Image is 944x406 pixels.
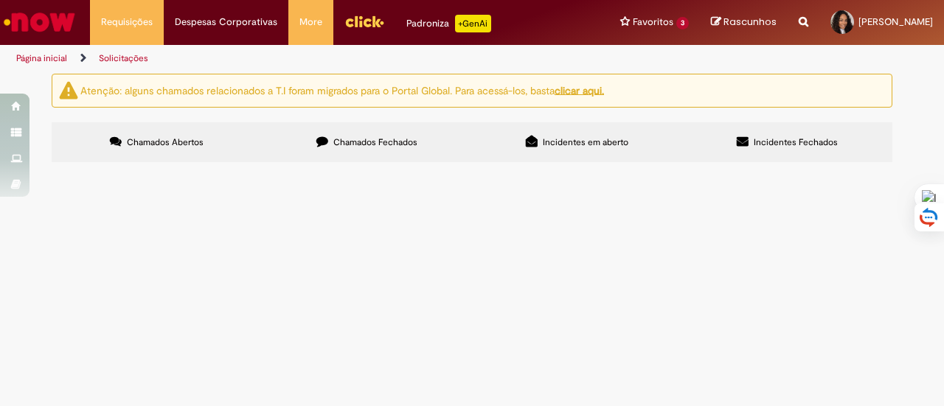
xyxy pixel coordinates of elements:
span: 3 [676,17,689,29]
span: Despesas Corporativas [175,15,277,29]
span: Rascunhos [723,15,777,29]
a: Rascunhos [711,15,777,29]
span: Incidentes Fechados [754,136,838,148]
ul: Trilhas de página [11,45,618,72]
div: Padroniza [406,15,491,32]
span: Chamados Abertos [127,136,204,148]
a: clicar aqui. [555,83,604,97]
ng-bind-html: Atenção: alguns chamados relacionados a T.I foram migrados para o Portal Global. Para acessá-los,... [80,83,604,97]
img: ServiceNow [1,7,77,37]
span: Favoritos [633,15,673,29]
span: Chamados Fechados [333,136,417,148]
span: [PERSON_NAME] [858,15,933,28]
span: Requisições [101,15,153,29]
a: Solicitações [99,52,148,64]
p: +GenAi [455,15,491,32]
span: More [299,15,322,29]
span: Incidentes em aberto [543,136,628,148]
a: Página inicial [16,52,67,64]
img: click_logo_yellow_360x200.png [344,10,384,32]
